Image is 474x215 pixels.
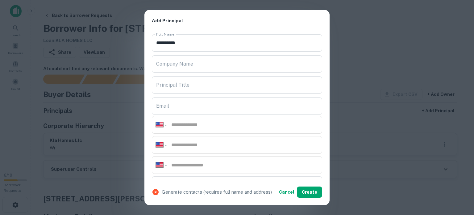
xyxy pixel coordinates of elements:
[297,187,322,198] button: Create
[276,187,297,198] button: Cancel
[162,188,272,196] p: Generate contacts (requires full name and address)
[443,166,474,195] iframe: Chat Widget
[156,32,174,37] label: Full Name
[144,10,330,32] h2: Add Principal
